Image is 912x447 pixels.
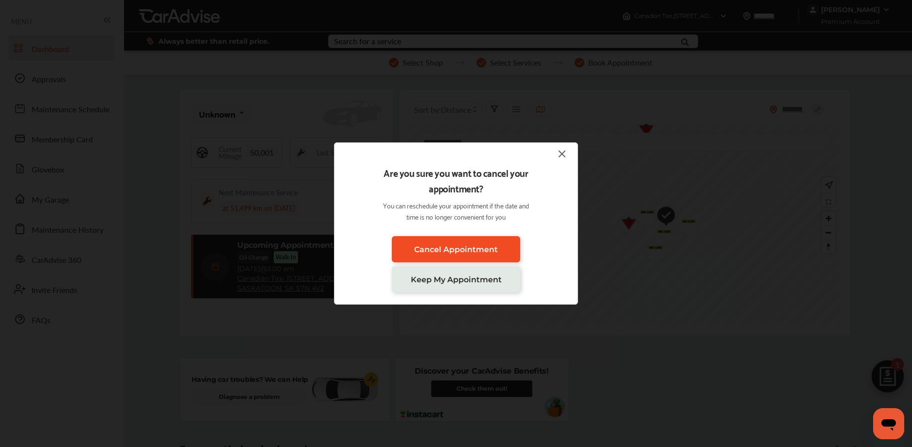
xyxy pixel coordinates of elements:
[411,275,502,284] span: Keep My Appointment
[392,266,520,292] a: Keep My Appointment
[556,148,568,160] img: close-icon.a004319c.svg
[392,236,520,262] a: Cancel Appointment
[380,200,533,222] p: You can reschedule your appointment if the date and time is no longer convenient for you
[380,165,533,196] p: Are you sure you want to cancel your appointment?
[873,408,904,439] iframe: Button to launch messaging window
[414,245,498,254] span: Cancel Appointment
